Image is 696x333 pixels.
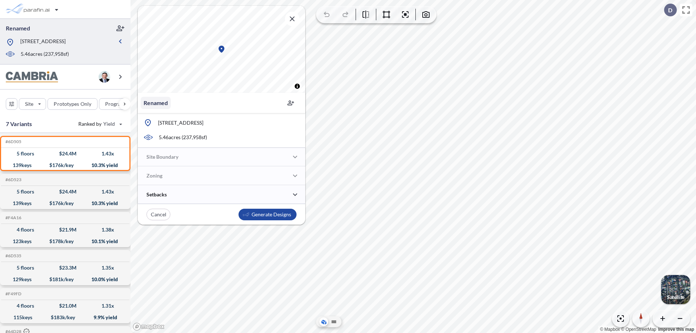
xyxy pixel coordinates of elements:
[319,317,328,326] button: Aerial View
[146,153,178,161] p: Site Boundary
[158,119,203,126] p: [STREET_ADDRESS]
[146,172,162,179] p: Zoning
[295,82,299,90] span: Toggle attribution
[6,120,32,128] p: 7 Variants
[72,118,127,130] button: Ranked by Yield
[21,50,69,58] p: 5.46 acres ( 237,958 sf)
[4,139,21,144] h5: Click to copy the code
[243,211,250,218] img: smallLogo-95f25c18.png
[146,209,170,220] button: Cancel
[330,317,338,326] button: Site Plan
[252,211,291,218] p: Generate Designs
[54,100,91,108] p: Prototypes Only
[293,82,302,91] button: Toggle attribution
[19,98,46,110] button: Site
[47,98,98,110] button: Prototypes Only
[6,71,58,83] img: BrandImage
[99,98,138,110] button: Program
[661,275,690,304] button: Switcher ImageSatellite
[668,7,672,13] p: D
[146,191,167,198] p: Setbacks
[6,24,30,32] p: Renamed
[658,327,694,332] a: Improve this map
[600,327,620,332] a: Mapbox
[4,177,21,182] h5: Click to copy the code
[25,100,33,108] p: Site
[217,45,226,54] div: Map marker
[4,291,21,296] h5: Click to copy the code
[105,100,125,108] p: Program
[144,99,168,107] p: Renamed
[4,253,21,258] h5: Click to copy the code
[99,71,110,83] img: user logo
[20,38,66,47] p: [STREET_ADDRESS]
[621,327,656,332] a: OpenStreetMap
[103,120,115,128] span: Yield
[239,209,297,220] button: Generate Designs
[151,211,166,218] p: Cancel
[159,134,207,141] p: 5.46 acres ( 237,958 sf)
[133,322,165,331] a: Mapbox homepage
[661,275,690,304] img: Switcher Image
[138,6,305,93] canvas: Map
[4,215,21,220] h5: Click to copy the code
[667,294,684,300] p: Satellite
